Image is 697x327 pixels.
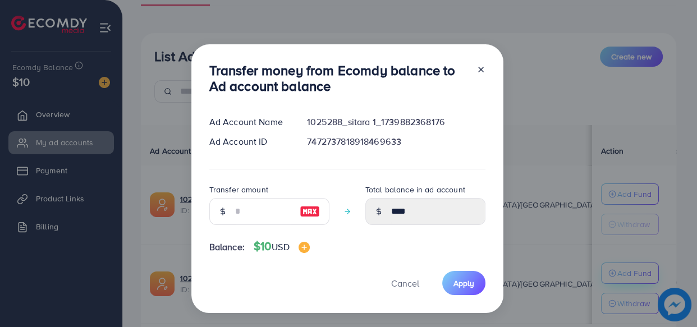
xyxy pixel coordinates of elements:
h4: $10 [254,240,310,254]
label: Transfer amount [209,184,268,195]
div: 1025288_sitara 1_1739882368176 [298,116,494,128]
div: 7472737818918469633 [298,135,494,148]
span: Cancel [391,277,419,289]
div: Ad Account ID [200,135,299,148]
button: Apply [442,271,485,295]
h3: Transfer money from Ecomdy balance to Ad account balance [209,62,467,95]
span: Apply [453,278,474,289]
div: Ad Account Name [200,116,299,128]
span: Balance: [209,241,245,254]
span: USD [272,241,289,253]
img: image [299,242,310,253]
img: image [300,205,320,218]
label: Total balance in ad account [365,184,465,195]
button: Cancel [377,271,433,295]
